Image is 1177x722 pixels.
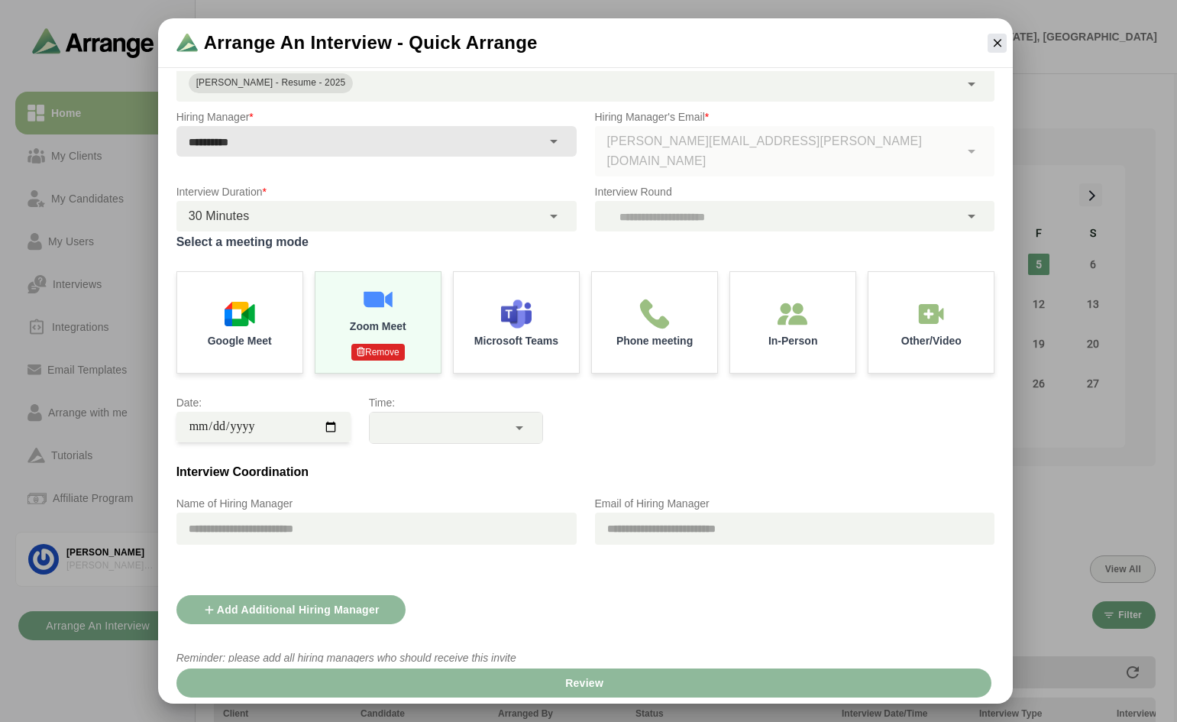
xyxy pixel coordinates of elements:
p: Reminder: please add all hiring managers who should receive this invite [176,649,995,667]
span: Arrange an Interview - Quick Arrange [204,31,538,55]
p: Google Meet [208,335,272,346]
label: Select a meeting mode [176,231,995,253]
span: 30 Minutes [189,206,250,226]
p: Time: [369,393,543,412]
p: Interview Duration [176,183,577,201]
img: In-Person [778,299,808,329]
p: In-Person [768,335,818,346]
p: Zoom Meet [350,321,406,332]
p: Microsoft Teams [474,335,558,346]
p: Hiring Manager's Email [595,108,995,126]
p: Hiring Manager [176,108,577,126]
p: Remove Authentication [351,344,405,361]
img: Microsoft Teams [501,299,532,329]
span: Add Additional Hiring Manager [202,595,380,624]
h3: Interview Coordination [176,462,995,482]
p: Interview Round [595,183,995,201]
p: Name of Hiring Manager [176,494,577,513]
div: [PERSON_NAME] - Resume - 2025 [196,76,346,91]
p: Date: [176,393,351,412]
img: Phone meeting [639,299,670,329]
p: Email of Hiring Manager [595,494,995,513]
img: Zoom Meet [363,284,393,315]
button: Add Additional Hiring Manager [176,595,406,624]
p: Phone meeting [616,335,693,346]
img: Google Meet [225,299,255,329]
img: In-Person [916,299,946,329]
p: Other/Video [901,335,962,346]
